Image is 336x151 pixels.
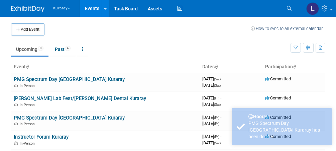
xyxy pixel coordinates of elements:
[20,122,37,126] span: In-Person
[202,115,221,120] span: [DATE]
[11,61,200,73] th: Event
[214,122,219,126] span: (Fri)
[202,121,219,126] span: [DATE]
[306,2,319,15] img: Lori Stewart
[14,115,125,121] a: PMG Spectrum Day [GEOGRAPHIC_DATA] Kuraray
[20,141,37,146] span: In-Person
[202,95,221,100] span: [DATE]
[214,135,219,139] span: (Fri)
[38,46,43,51] span: 8
[214,141,221,145] span: (Sat)
[248,120,327,140] div: PMG Spectrum Day [GEOGRAPHIC_DATA] Kuraray has been deleted.
[14,84,18,87] img: In-Person Event
[214,103,221,106] span: (Sat)
[14,95,146,101] a: [PERSON_NAME] Lab Fest/[PERSON_NAME] Dental Kuraray
[265,76,291,81] span: Committed
[220,95,221,100] span: -
[251,26,325,31] a: How to sync to an external calendar...
[202,83,221,88] span: [DATE]
[202,102,221,107] span: [DATE]
[26,64,29,69] a: Sort by Event Name
[214,84,221,87] span: (Sat)
[50,43,76,56] a: Past4
[214,116,219,120] span: (Fri)
[265,95,291,100] span: Committed
[14,134,69,140] a: Instructor Forum Kuraray
[215,64,218,69] a: Sort by Start Date
[11,6,44,12] img: ExhibitDay
[202,134,221,139] span: [DATE]
[214,77,221,81] span: (Sat)
[20,103,37,107] span: In-Person
[65,46,71,51] span: 4
[20,84,37,88] span: In-Person
[14,141,18,145] img: In-Person Event
[14,76,125,82] a: PMG Spectrum Day [GEOGRAPHIC_DATA] Kuraray
[11,23,44,35] button: Add Event
[11,43,48,56] a: Upcoming8
[202,140,221,145] span: [DATE]
[220,134,221,139] span: -
[220,115,221,120] span: -
[202,76,223,81] span: [DATE]
[262,61,325,73] th: Participation
[14,122,18,125] img: In-Person Event
[14,103,18,106] img: In-Person Event
[200,61,262,73] th: Dates
[222,76,223,81] span: -
[214,96,219,100] span: (Fri)
[293,64,296,69] a: Sort by Participation Type
[248,113,327,120] div: Hooray!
